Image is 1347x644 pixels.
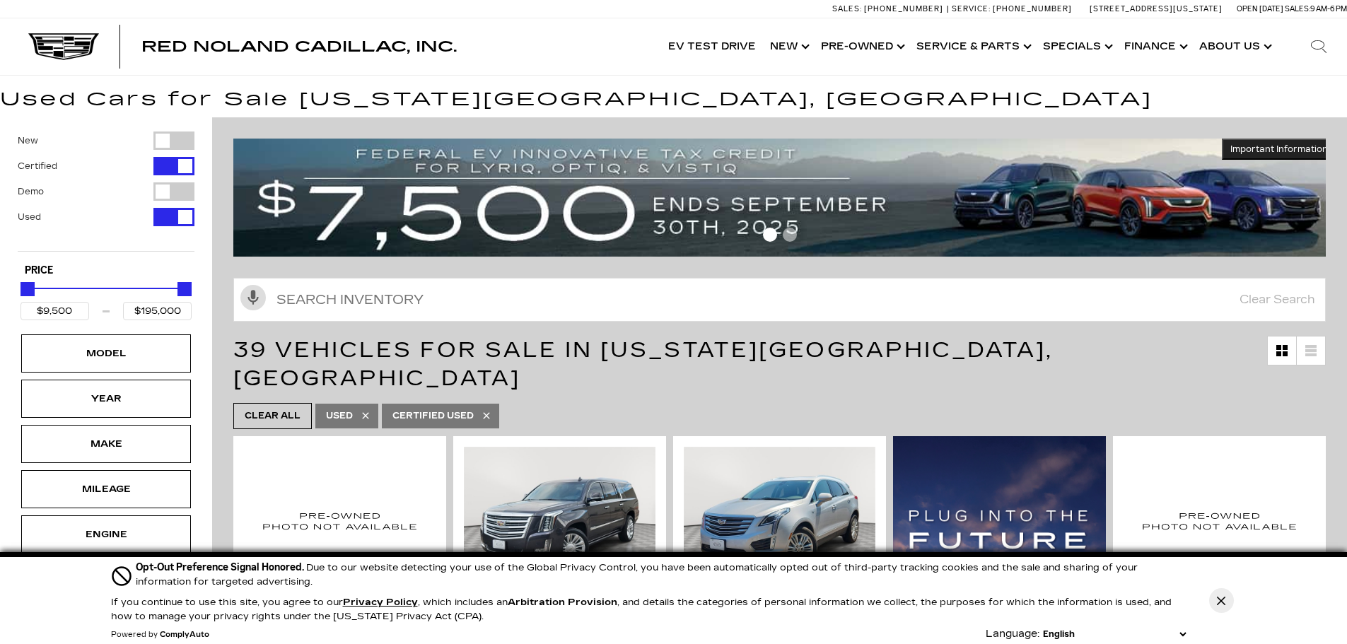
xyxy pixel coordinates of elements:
[508,597,617,608] strong: Arbitration Provision
[993,4,1072,13] span: [PHONE_NUMBER]
[136,560,1189,589] div: Due to our website detecting your use of the Global Privacy Control, you have been automatically ...
[1036,18,1117,75] a: Specials
[1222,139,1336,160] button: Important Information
[1209,588,1234,613] button: Close Button
[18,134,38,148] label: New
[1230,144,1328,155] span: Important Information
[141,40,457,54] a: Red Noland Cadillac, Inc.
[71,481,141,497] div: Mileage
[21,515,191,554] div: EngineEngine
[464,447,655,590] img: 2016 Cadillac Escalade ESV NA
[763,228,777,242] span: Go to slide 1
[947,5,1075,13] a: Service: [PHONE_NUMBER]
[18,185,44,199] label: Demo
[160,631,209,639] a: ComplyAuto
[28,33,99,60] img: Cadillac Dark Logo with Cadillac White Text
[244,447,436,595] img: 2020 Cadillac XT4 Premium Luxury
[71,391,141,406] div: Year
[245,407,301,425] span: Clear All
[832,5,947,13] a: Sales: [PHONE_NUMBER]
[326,407,353,425] span: Used
[1039,627,1189,641] select: Language Select
[684,447,875,590] img: 2018 Cadillac XT5 Premium Luxury AWD
[986,629,1039,639] div: Language:
[233,139,1336,257] img: vrp-tax-ending-august-version
[136,561,306,573] span: Opt-Out Preference Signal Honored .
[21,302,89,320] input: Minimum
[392,407,474,425] span: Certified Used
[1192,18,1276,75] a: About Us
[21,470,191,508] div: MileageMileage
[123,302,192,320] input: Maximum
[141,38,457,55] span: Red Noland Cadillac, Inc.
[832,4,862,13] span: Sales:
[952,4,991,13] span: Service:
[71,527,141,542] div: Engine
[1310,4,1347,13] span: 9 AM-6 PM
[71,346,141,361] div: Model
[25,264,187,277] h5: Price
[233,337,1053,391] span: 39 Vehicles for Sale in [US_STATE][GEOGRAPHIC_DATA], [GEOGRAPHIC_DATA]
[21,282,35,296] div: Minimum Price
[21,380,191,418] div: YearYear
[18,131,194,251] div: Filter by Vehicle Type
[814,18,909,75] a: Pre-Owned
[909,18,1036,75] a: Service & Parts
[343,597,418,608] a: Privacy Policy
[18,159,57,173] label: Certified
[18,210,41,224] label: Used
[233,278,1326,322] input: Search Inventory
[21,425,191,463] div: MakeMake
[177,282,192,296] div: Maximum Price
[111,597,1172,622] p: If you continue to use this site, you agree to our , which includes an , and details the categori...
[71,436,141,452] div: Make
[1237,4,1283,13] span: Open [DATE]
[1090,4,1223,13] a: [STREET_ADDRESS][US_STATE]
[21,334,191,373] div: ModelModel
[240,285,266,310] svg: Click to toggle on voice search
[111,631,209,639] div: Powered by
[1124,447,1315,595] img: 2019 Cadillac XT4 AWD Sport
[661,18,763,75] a: EV Test Drive
[763,18,814,75] a: New
[21,277,192,320] div: Price
[1285,4,1310,13] span: Sales:
[783,228,797,242] span: Go to slide 2
[1117,18,1192,75] a: Finance
[864,4,943,13] span: [PHONE_NUMBER]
